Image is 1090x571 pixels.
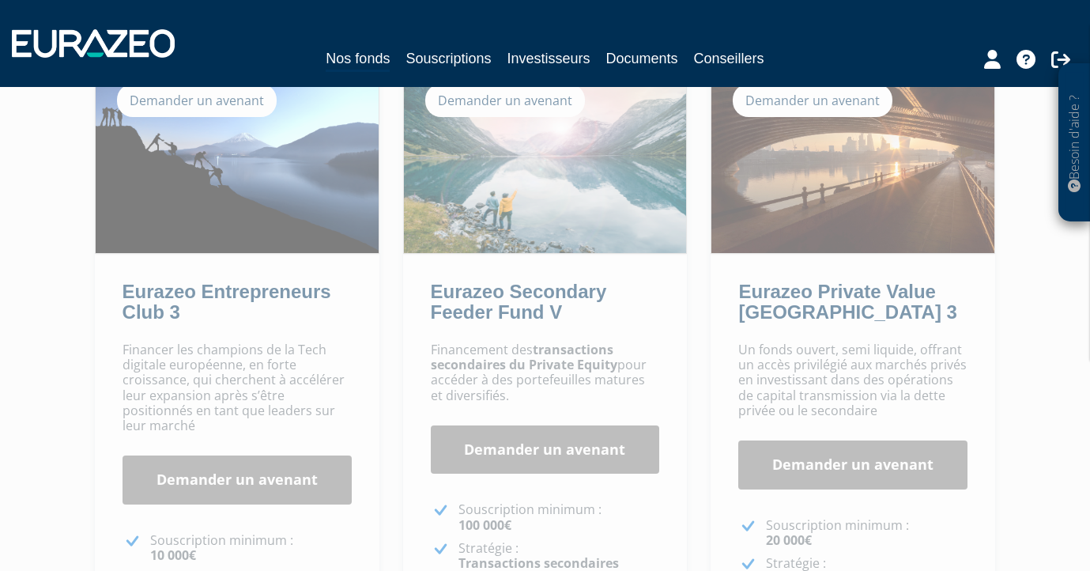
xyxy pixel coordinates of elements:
[733,84,892,117] div: Demander un avenant
[404,68,687,253] img: Eurazeo Secondary Feeder Fund V
[405,47,491,70] a: Souscriptions
[96,68,379,253] img: Eurazeo Entrepreneurs Club 3
[711,68,994,253] img: Eurazeo Private Value Europe 3
[766,518,967,548] p: Souscription minimum :
[123,342,352,433] p: Financer les champions de la Tech digitale européenne, en forte croissance, qui cherchent à accél...
[738,342,967,418] p: Un fonds ouvert, semi liquide, offrant un accès privilégié aux marchés privés en investissant dan...
[431,342,660,403] p: Financement des pour accéder à des portefeuilles matures et diversifiés.
[431,281,607,323] a: Eurazeo Secondary Feeder Fund V
[738,281,956,323] a: Eurazeo Private Value [GEOGRAPHIC_DATA] 3
[507,47,590,70] a: Investisseurs
[431,341,617,373] strong: transactions secondaires du Private Equity
[431,425,660,475] a: Demander un avenant
[1065,72,1084,214] p: Besoin d'aide ?
[326,47,390,72] a: Nos fonds
[606,47,678,70] a: Documents
[738,441,967,490] a: Demander un avenant
[117,84,277,117] div: Demander un avenant
[458,502,660,532] p: Souscription minimum :
[150,546,196,564] strong: 10 000€
[123,281,331,323] a: Eurazeo Entrepreneurs Club 3
[766,531,812,549] strong: 20 000€
[123,456,352,505] a: Demander un avenant
[694,47,764,70] a: Conseillers
[12,29,175,58] img: 1732889491-logotype_eurazeo_blanc_rvb.png
[458,541,660,571] p: Stratégie :
[458,516,511,534] strong: 100 000€
[425,84,585,117] div: Demander un avenant
[150,533,352,563] p: Souscription minimum :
